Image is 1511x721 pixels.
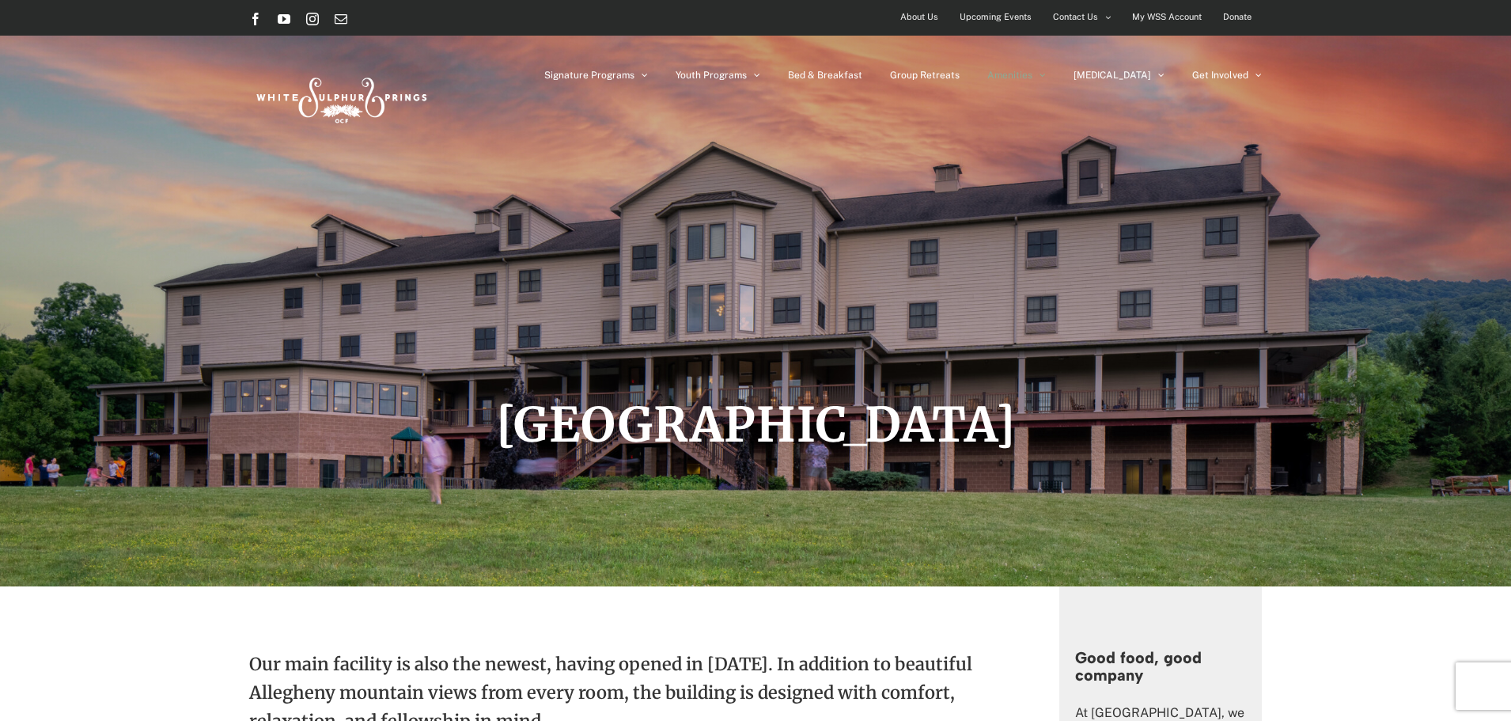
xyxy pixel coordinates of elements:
[544,36,648,115] a: Signature Programs
[335,13,347,25] a: Email
[960,6,1032,28] span: Upcoming Events
[1192,36,1262,115] a: Get Involved
[987,36,1046,115] a: Amenities
[890,36,960,115] a: Group Retreats
[306,13,319,25] a: Instagram
[249,60,431,135] img: White Sulphur Springs Logo
[278,13,290,25] a: YouTube
[1192,70,1248,80] span: Get Involved
[496,395,1016,454] span: [GEOGRAPHIC_DATA]
[676,70,747,80] span: Youth Programs
[1132,6,1202,28] span: My WSS Account
[987,70,1032,80] span: Amenities
[544,70,634,80] span: Signature Programs
[890,70,960,80] span: Group Retreats
[249,13,262,25] a: Facebook
[1074,70,1151,80] span: [MEDICAL_DATA]
[544,36,1262,115] nav: Main Menu
[900,6,938,28] span: About Us
[1223,6,1252,28] span: Donate
[1074,36,1164,115] a: [MEDICAL_DATA]
[788,36,862,115] a: Bed & Breakfast
[788,70,862,80] span: Bed & Breakfast
[676,36,760,115] a: Youth Programs
[1075,649,1246,684] h4: Good food, good company
[1053,6,1098,28] span: Contact Us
